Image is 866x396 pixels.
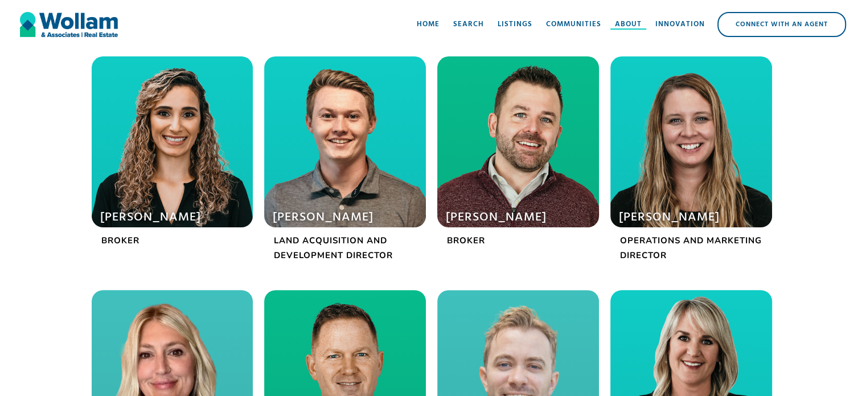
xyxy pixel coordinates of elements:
a: Innovation [649,7,712,42]
p: Land Acquisition and Development Director [264,233,426,263]
a: home [20,7,118,42]
a: About [608,7,649,42]
div: Search [453,19,484,30]
div: About [615,19,642,30]
a: Search [446,7,491,42]
h1: [PERSON_NAME] [446,210,575,226]
div: Innovation [655,19,705,30]
p: Broker [92,233,253,248]
a: Connect with an Agent [717,12,846,37]
div: Communities [546,19,601,30]
a: Home [410,7,446,42]
a: Listings [491,7,539,42]
div: Connect with an Agent [719,13,845,36]
p: Broker [437,233,599,248]
div: Listings [498,19,532,30]
h1: [PERSON_NAME] [100,210,229,226]
div: Home [417,19,440,30]
h1: [PERSON_NAME] [619,210,748,226]
a: Communities [539,7,608,42]
h1: [PERSON_NAME] [273,210,402,226]
p: Operations and Marketing Director [610,233,772,263]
